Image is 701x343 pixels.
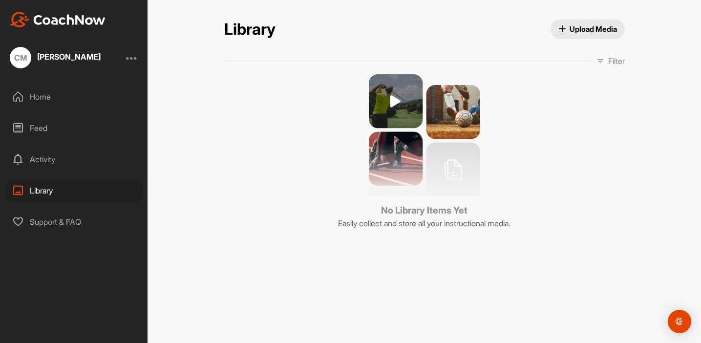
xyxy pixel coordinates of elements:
img: CoachNow [10,12,106,27]
div: Activity [5,147,143,171]
span: Upload Media [558,24,617,34]
div: Home [5,85,143,109]
img: no media [369,74,480,196]
p: Easily collect and store all your instructional media. [338,217,510,229]
div: CM [10,47,31,68]
div: Feed [5,116,143,140]
div: Library [5,178,143,203]
div: Support & FAQ [5,210,143,234]
div: [PERSON_NAME] [37,53,101,61]
h3: No Library Items Yet [338,204,510,217]
button: Upload Media [551,20,625,39]
p: Filter [608,55,625,67]
div: Open Intercom Messenger [668,310,691,333]
h2: Library [224,20,276,39]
